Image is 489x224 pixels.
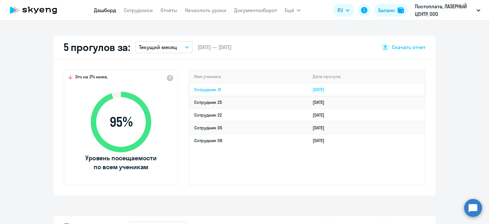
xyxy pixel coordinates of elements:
[313,138,330,143] a: [DATE]
[308,70,425,83] th: Дата прогула
[194,112,222,118] a: Сотрудник 22
[64,41,130,54] h2: 5 прогулов за:
[194,87,221,92] a: Сотрудник 31
[333,4,354,17] button: RU
[75,74,108,82] span: Это на 3% ниже,
[84,114,158,130] span: 95 %
[160,7,177,13] a: Отчеты
[398,7,404,13] img: balance
[185,7,226,13] a: Начислить уроки
[378,6,395,14] div: Баланс
[234,7,277,13] a: Документооборот
[313,125,330,131] a: [DATE]
[285,6,294,14] span: Ещё
[313,87,330,92] a: [DATE]
[94,7,116,13] a: Дашборд
[198,44,231,51] span: [DATE] — [DATE]
[285,4,301,17] button: Ещё
[412,3,484,18] button: Постоплата, ЛАЗЕРНЫЙ ЦЕНТР, ООО
[139,43,177,51] p: Текущий месяц
[194,125,222,131] a: Сотрудник 05
[124,7,153,13] a: Сотрудники
[84,154,158,171] span: Уровень посещаемости по всем ученикам
[194,138,223,143] a: Сотрудник 06
[135,41,193,53] button: Текущий месяц
[415,3,474,18] p: Постоплата, ЛАЗЕРНЫЙ ЦЕНТР, ООО
[374,4,408,17] button: Балансbalance
[189,70,308,83] th: Имя ученика
[337,6,343,14] span: RU
[313,112,330,118] a: [DATE]
[392,44,425,51] span: Скачать отчет
[194,99,222,105] a: Сотрудник 25
[313,99,330,105] a: [DATE]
